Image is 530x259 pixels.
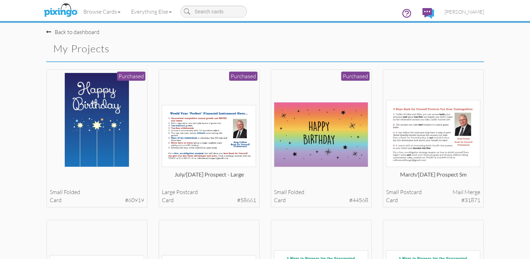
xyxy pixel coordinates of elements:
h2: My Projects [53,43,253,54]
a: Back to dashboard [46,28,99,35]
span: #60919 [125,196,144,204]
span: folded [288,188,304,195]
a: Everything Else [126,3,177,20]
div: card [50,196,144,204]
img: 88826-1-1669218673875-60ae77d6eea03d7f-qa.jpg [274,102,368,167]
img: comments.svg [422,8,434,19]
img: 100904-1-1689878229873-e962407eda0db832-qa.jpg [162,105,256,167]
div: March/[DATE] Prospect Sm [386,171,480,185]
span: large [162,188,175,195]
span: small [386,188,399,195]
span: #31871 [461,196,480,204]
img: 135092-1-1756305637485-b21fde0c26f44a67-qa.jpg [64,73,129,167]
div: card [274,196,368,204]
div: Purchased [341,72,370,81]
input: Search cards [180,6,247,18]
div: card [162,196,256,204]
span: Mail merge [453,188,480,196]
div: card [386,196,480,204]
img: pixingo logo [42,2,79,19]
a: [PERSON_NAME] [439,3,489,21]
div: Purchased [229,72,257,81]
span: postcard [400,188,422,195]
span: small [50,188,63,195]
span: #44568 [349,196,368,204]
img: 54218-1-1614696000483-94aade647b8af898-qa.jpg [386,100,480,167]
span: folded [64,188,80,195]
span: [PERSON_NAME] [445,9,484,15]
a: Browse Cards [78,3,126,20]
span: postcard [176,188,198,195]
div: Purchased [117,72,145,81]
span: small [274,188,287,195]
div: July/[DATE] Prospect - Large [162,171,256,185]
span: #58661 [237,196,256,204]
